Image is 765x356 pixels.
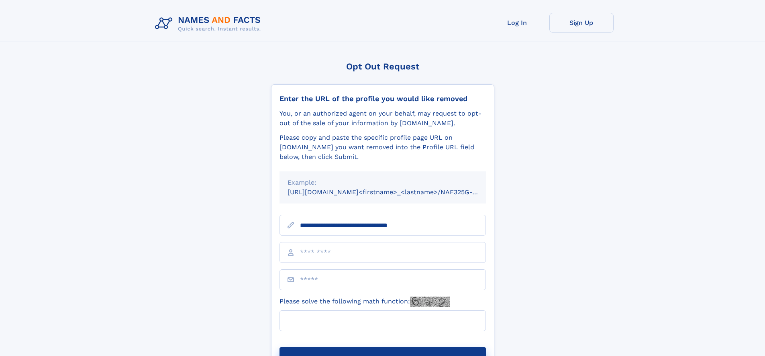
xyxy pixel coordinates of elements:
a: Sign Up [549,13,614,33]
a: Log In [485,13,549,33]
div: Opt Out Request [271,61,494,71]
img: Logo Names and Facts [152,13,267,35]
div: Example: [288,178,478,187]
small: [URL][DOMAIN_NAME]<firstname>_<lastname>/NAF325G-xxxxxxxx [288,188,501,196]
label: Please solve the following math function: [279,297,450,307]
div: You, or an authorized agent on your behalf, may request to opt-out of the sale of your informatio... [279,109,486,128]
div: Please copy and paste the specific profile page URL on [DOMAIN_NAME] you want removed into the Pr... [279,133,486,162]
div: Enter the URL of the profile you would like removed [279,94,486,103]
